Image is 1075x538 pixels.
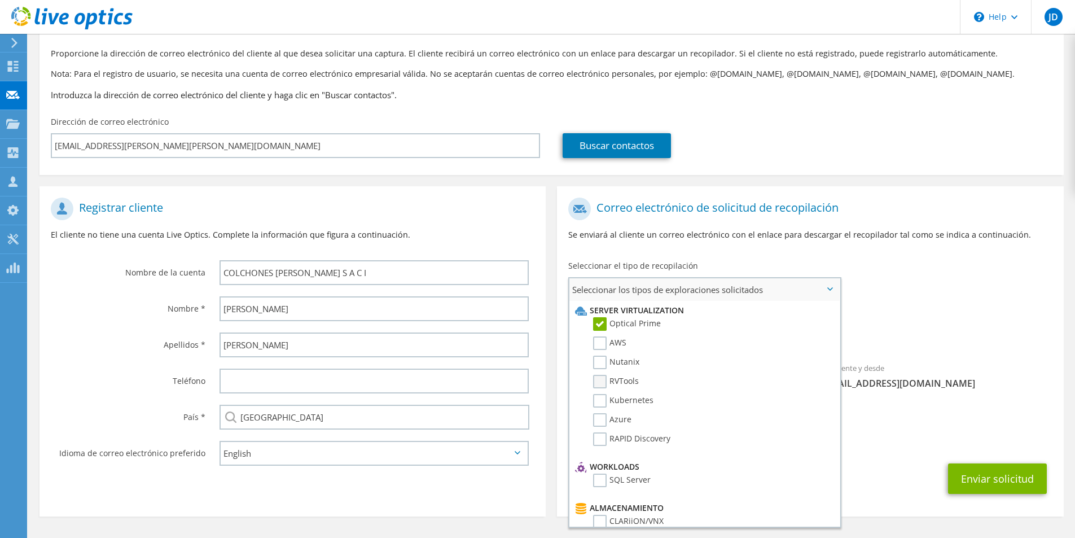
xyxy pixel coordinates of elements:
[810,356,1064,395] div: Remitente y desde
[974,12,984,22] svg: \n
[557,413,1063,452] div: CC y Responder a
[557,305,1063,351] div: Recopilaciones solicitadas
[51,441,205,459] label: Idioma de correo electrónico preferido
[593,515,664,528] label: CLARiiON/VNX
[51,369,205,387] label: Teléfono
[822,377,1052,390] span: [EMAIL_ADDRESS][DOMAIN_NAME]
[569,278,840,301] span: Seleccionar los tipos de exploraciones solicitados
[557,356,810,408] div: Para
[948,463,1047,494] button: Enviar solicitud
[563,133,671,158] a: Buscar contactos
[572,501,834,515] li: Almacenamiento
[593,474,651,487] label: SQL Server
[51,296,205,314] label: Nombre *
[568,198,1046,220] h1: Correo electrónico de solicitud de recopilación
[51,260,205,278] label: Nombre de la cuenta
[51,405,205,423] label: País *
[51,68,1052,80] p: Nota: Para el registro de usuario, se necesita una cuenta de correo electrónico empresarial válid...
[593,336,626,350] label: AWS
[51,89,1052,101] h3: Introduzca la dirección de correo electrónico del cliente y haga clic en "Buscar contactos".
[572,304,834,317] li: Server Virtualization
[568,260,698,272] label: Seleccionar el tipo de recopilación
[568,229,1052,241] p: Se enviará al cliente un correo electrónico con el enlace para descargar el recopilador tal como ...
[593,413,631,427] label: Azure
[51,198,529,220] h1: Registrar cliente
[593,317,661,331] label: Optical Prime
[51,229,534,241] p: El cliente no tiene una cuenta Live Optics. Complete la información que figura a continuación.
[572,460,834,474] li: Workloads
[51,333,205,351] label: Apellidos *
[593,432,670,446] label: RAPID Discovery
[593,356,639,369] label: Nutanix
[593,375,639,388] label: RVTools
[51,47,1052,60] p: Proporcione la dirección de correo electrónico del cliente al que desea solicitar una captura. El...
[593,394,653,408] label: Kubernetes
[1045,8,1063,26] span: JD
[51,116,169,128] label: Dirección de correo electrónico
